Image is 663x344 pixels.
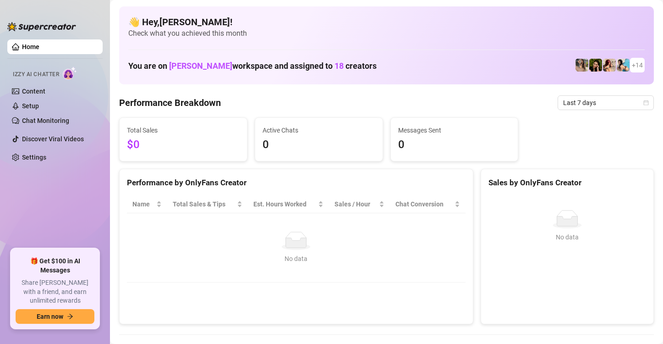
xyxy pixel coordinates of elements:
[132,199,154,209] span: Name
[643,100,649,105] span: calendar
[632,313,654,335] iframe: Intercom live chat
[128,28,645,39] span: Check what you achieved this month
[334,199,378,209] span: Sales / Hour
[22,43,39,50] a: Home
[398,136,511,154] span: 0
[22,154,46,161] a: Settings
[127,177,466,189] div: Performance by OnlyFans Creator
[22,102,39,110] a: Setup
[263,136,375,154] span: 0
[398,125,511,135] span: Messages Sent
[128,61,377,71] h1: You are on workspace and assigned to creators
[37,313,63,320] span: Earn now
[22,117,69,124] a: Chat Monitoring
[169,61,232,71] span: [PERSON_NAME]
[167,195,248,213] th: Total Sales & Tips
[263,125,375,135] span: Active Chats
[128,16,645,28] h4: 👋 Hey, [PERSON_NAME] !
[632,60,643,70] span: + 14
[395,199,452,209] span: Chat Conversion
[22,88,45,95] a: Content
[67,313,73,320] span: arrow-right
[563,96,648,110] span: Last 7 days
[22,135,84,143] a: Discover Viral Videos
[173,199,235,209] span: Total Sales & Tips
[329,195,390,213] th: Sales / Hour
[488,177,646,189] div: Sales by OnlyFans Creator
[16,309,94,324] button: Earn nowarrow-right
[575,59,588,72] img: emilylou (@emilyylouu)
[16,257,94,275] span: 🎁 Get $100 in AI Messages
[127,136,240,154] span: $0
[492,232,642,242] div: No data
[119,96,221,109] h4: Performance Breakdown
[603,59,616,72] img: North (@northnattfree)
[16,278,94,305] span: Share [PERSON_NAME] with a friend, and earn unlimited rewards
[390,195,465,213] th: Chat Conversion
[253,199,316,209] div: Est. Hours Worked
[617,59,630,72] img: North (@northnattvip)
[136,254,456,264] div: No data
[127,125,240,135] span: Total Sales
[63,67,77,80] img: AI Chatter
[13,70,59,79] span: Izzy AI Chatter
[127,195,167,213] th: Name
[334,61,344,71] span: 18
[7,22,76,31] img: logo-BBDzfeDw.svg
[589,59,602,72] img: playfuldimples (@playfuldimples)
